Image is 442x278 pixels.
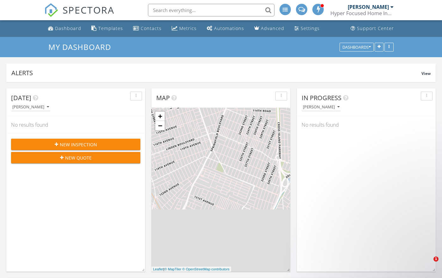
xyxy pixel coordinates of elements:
span: Map [156,94,170,102]
a: Dashboard [46,23,84,34]
a: Support Center [348,23,396,34]
div: Settings [301,25,320,31]
button: [PERSON_NAME] [11,103,50,112]
div: Dashboard [55,25,81,31]
a: Automations (Advanced) [204,23,247,34]
iframe: Intercom live chat [421,257,436,272]
a: © OpenStreetMap contributors [182,267,230,271]
div: [PERSON_NAME] [303,105,340,109]
button: New Inspection [11,139,140,150]
button: New Quote [11,152,140,163]
a: Zoom in [155,112,165,121]
input: Search everything... [148,4,274,16]
div: [PERSON_NAME] [12,105,49,109]
a: Leaflet [153,267,163,271]
a: Settings [292,23,322,34]
span: View [421,71,431,76]
div: No results found [297,116,436,133]
img: The Best Home Inspection Software - Spectora [44,3,58,17]
div: Contacts [141,25,162,31]
div: Alerts [11,69,421,77]
a: Contacts [131,23,164,34]
a: My Dashboard [48,42,116,52]
span: 1 [433,257,439,262]
span: New Inspection [60,141,97,148]
a: © MapTiler [164,267,181,271]
button: [PERSON_NAME] [302,103,341,112]
div: Metrics [179,25,197,31]
div: No results found [6,116,145,133]
div: Support Center [357,25,394,31]
div: Automations [214,25,244,31]
button: Dashboards [340,43,374,51]
span: SPECTORA [63,3,114,16]
span: In Progress [302,94,341,102]
a: Metrics [169,23,199,34]
a: Zoom out [155,121,165,130]
div: | [151,267,231,272]
div: Dashboards [342,45,371,49]
a: SPECTORA [44,9,114,22]
div: Hyper Focused Home Inspections [330,10,394,16]
div: Templates [98,25,123,31]
span: [DATE] [11,94,31,102]
span: New Quote [65,154,92,161]
div: [PERSON_NAME] [348,4,389,10]
a: Templates [89,23,126,34]
div: Advanced [261,25,284,31]
a: Advanced [252,23,287,34]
